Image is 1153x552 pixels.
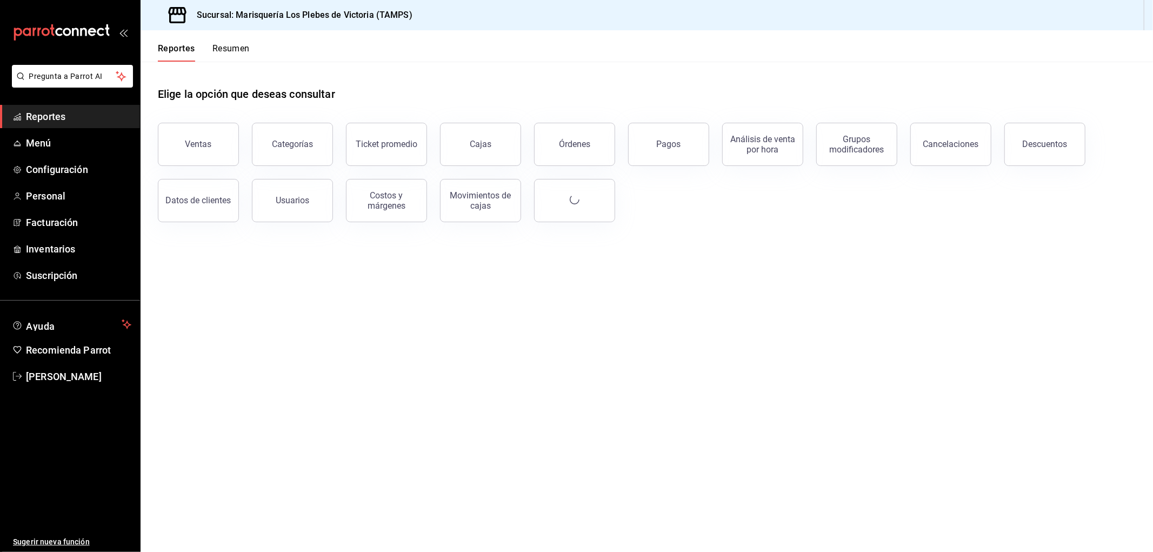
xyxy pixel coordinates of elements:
[12,65,133,88] button: Pregunta a Parrot AI
[628,123,709,166] button: Pagos
[29,71,116,82] span: Pregunta a Parrot AI
[26,109,131,124] span: Reportes
[26,268,131,283] span: Suscripción
[158,43,250,62] div: navigation tabs
[440,179,521,222] button: Movimientos de cajas
[346,123,427,166] button: Ticket promedio
[910,123,991,166] button: Cancelaciones
[722,123,803,166] button: Análisis de venta por hora
[119,28,128,37] button: open_drawer_menu
[252,123,333,166] button: Categorías
[440,123,521,166] button: Cajas
[657,139,681,149] div: Pagos
[26,136,131,150] span: Menú
[559,139,590,149] div: Órdenes
[353,190,420,211] div: Costos y márgenes
[166,195,231,205] div: Datos de clientes
[158,123,239,166] button: Ventas
[212,43,250,62] button: Resumen
[923,139,979,149] div: Cancelaciones
[470,139,491,149] div: Cajas
[356,139,417,149] div: Ticket promedio
[158,43,195,62] button: Reportes
[26,318,117,331] span: Ayuda
[272,139,313,149] div: Categorías
[1004,123,1085,166] button: Descuentos
[26,343,131,357] span: Recomienda Parrot
[1023,139,1068,149] div: Descuentos
[534,123,615,166] button: Órdenes
[26,189,131,203] span: Personal
[26,242,131,256] span: Inventarios
[158,179,239,222] button: Datos de clientes
[26,162,131,177] span: Configuración
[346,179,427,222] button: Costos y márgenes
[276,195,309,205] div: Usuarios
[13,536,131,548] span: Sugerir nueva función
[823,134,890,155] div: Grupos modificadores
[185,139,212,149] div: Ventas
[252,179,333,222] button: Usuarios
[8,78,133,90] a: Pregunta a Parrot AI
[816,123,897,166] button: Grupos modificadores
[447,190,514,211] div: Movimientos de cajas
[26,215,131,230] span: Facturación
[729,134,796,155] div: Análisis de venta por hora
[188,9,412,22] h3: Sucursal: Marisquería Los Plebes de Victoria (TAMPS)
[26,369,131,384] span: [PERSON_NAME]
[158,86,335,102] h1: Elige la opción que deseas consultar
